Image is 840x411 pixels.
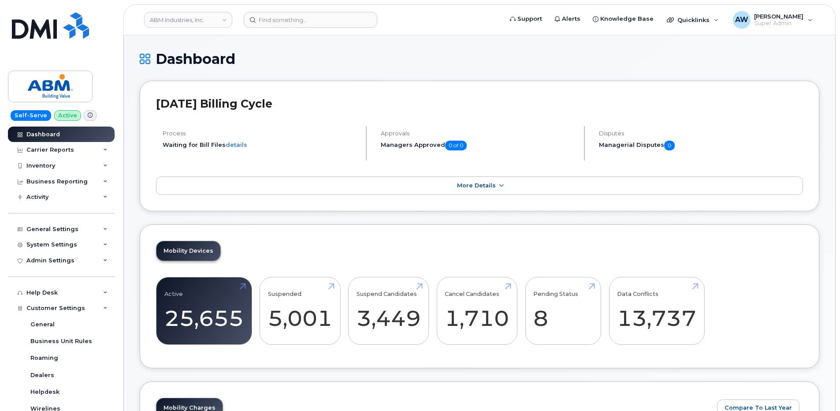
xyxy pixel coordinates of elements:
a: Mobility Devices [156,241,220,261]
span: 0 [664,141,675,150]
a: details [226,141,247,148]
h2: [DATE] Billing Cycle [156,97,803,110]
li: Waiting for Bill Files [163,141,358,149]
h1: Dashboard [140,51,819,67]
span: 0 of 0 [445,141,467,150]
h5: Managerial Disputes [599,141,803,150]
span: More Details [457,182,496,189]
a: Suspended 5,001 [268,282,332,340]
a: Data Conflicts 13,737 [617,282,696,340]
a: Active 25,655 [164,282,244,340]
h5: Managers Approved [381,141,576,150]
a: Cancel Candidates 1,710 [445,282,509,340]
h4: Approvals [381,130,576,137]
a: Suspend Candidates 3,449 [357,282,421,340]
a: Pending Status 8 [533,282,593,340]
h4: Disputes [599,130,803,137]
h4: Process [163,130,358,137]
